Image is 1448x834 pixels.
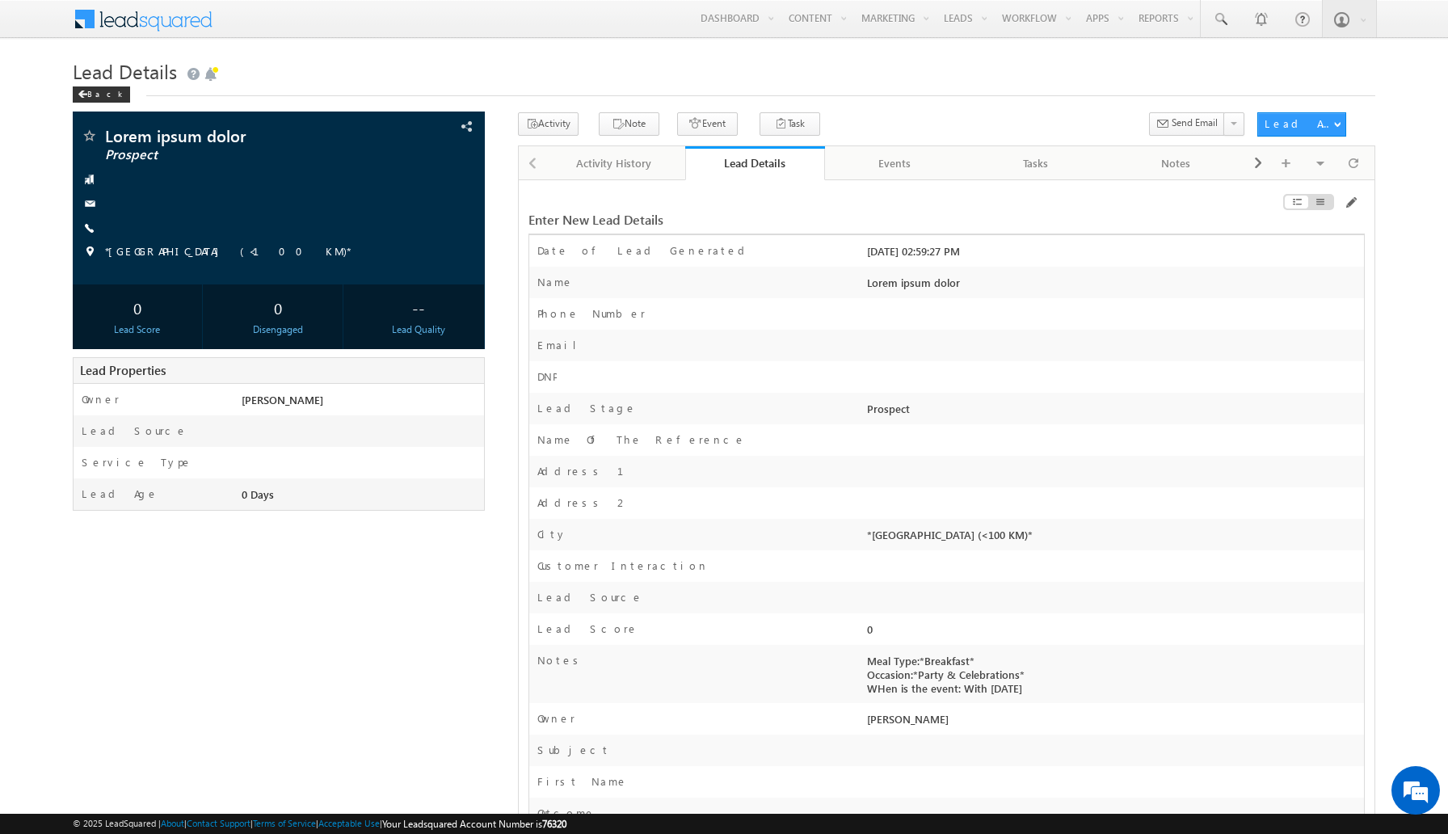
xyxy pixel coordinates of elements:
[537,432,746,447] label: Name Of The Reference
[867,712,949,726] span: [PERSON_NAME]
[697,155,814,171] div: Lead Details
[537,401,637,415] label: Lead Stage
[537,621,638,636] label: Lead Score
[105,147,363,163] span: Prospect
[537,711,575,726] label: Owner
[537,306,646,321] label: Phone Number
[217,293,339,322] div: 0
[542,818,566,830] span: 76320
[537,653,584,668] label: Notes
[863,275,1364,297] div: Lorem ipsum dolor
[537,743,610,757] label: Subject
[966,146,1106,180] a: Tasks
[238,486,484,509] div: 0 Days
[1265,116,1333,131] div: Lead Actions
[863,401,1364,423] div: Prospect
[358,293,479,322] div: --
[73,86,138,99] a: Back
[1119,154,1232,173] div: Notes
[867,654,1025,695] span: Meal Type:*Breakfast* Occasion:*Party & Celebrations* WHen is the event: With [DATE]
[82,423,187,438] label: Lead Source
[161,818,184,828] a: About
[253,818,316,828] a: Terms of Service
[537,464,643,478] label: Address 1
[82,455,192,470] label: Service Type
[77,293,198,322] div: 0
[558,154,671,173] div: Activity History
[242,393,323,406] span: [PERSON_NAME]
[1149,112,1225,136] button: Send Email
[73,58,177,84] span: Lead Details
[537,275,574,289] label: Name
[1106,146,1247,180] a: Notes
[838,154,951,173] div: Events
[82,392,120,406] label: Owner
[105,244,350,260] span: *[GEOGRAPHIC_DATA] (<100 KM)*
[382,818,566,830] span: Your Leadsquared Account Number is
[599,112,659,136] button: Note
[537,338,589,352] label: Email
[537,558,709,573] label: Customer Interaction
[760,112,820,136] button: Task
[80,362,166,378] span: Lead Properties
[73,816,566,832] span: © 2025 LeadSquared | | | | |
[863,621,1364,644] div: 0
[685,146,826,180] a: Lead Details
[77,322,198,337] div: Lead Score
[1172,116,1218,130] span: Send Email
[537,243,751,258] label: Date of Lead Generated
[537,806,596,820] label: Outcome
[528,213,1079,227] div: Enter New Lead Details
[537,774,628,789] label: First Name
[545,146,685,180] a: Activity History
[105,128,363,144] span: Lorem ipsum dolor
[358,322,479,337] div: Lead Quality
[82,486,158,501] label: Lead Age
[318,818,380,828] a: Acceptable Use
[537,369,557,384] label: DNP
[1257,112,1346,137] button: Lead Actions
[979,154,1092,173] div: Tasks
[537,495,629,510] label: Address 2
[217,322,339,337] div: Disengaged
[518,112,579,136] button: Activity
[825,146,966,180] a: Events
[863,243,1364,266] div: [DATE] 02:59:27 PM
[537,527,567,541] label: City
[73,86,130,103] div: Back
[863,527,1364,550] div: *[GEOGRAPHIC_DATA] (<100 KM)*
[187,818,250,828] a: Contact Support
[677,112,738,136] button: Event
[537,590,643,604] label: Lead Source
